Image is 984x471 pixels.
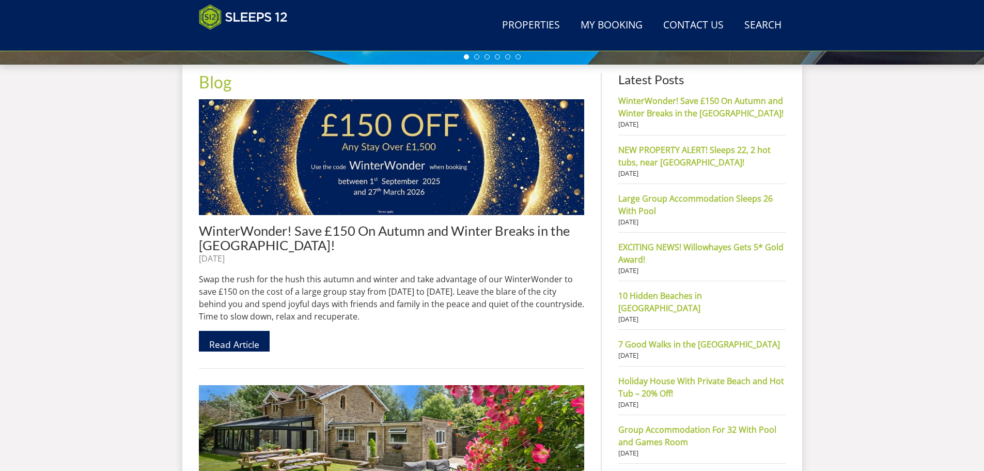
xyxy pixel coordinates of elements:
[618,375,785,400] strong: Holiday House With Private Beach and Hot Tub – 20% Off!
[618,338,785,351] strong: 7 Good Walks in the [GEOGRAPHIC_DATA]
[199,223,570,253] a: WinterWonder! Save £150 On Autumn and Winter Breaks in the [GEOGRAPHIC_DATA]!
[194,36,302,45] iframe: Customer reviews powered by Trustpilot
[618,144,785,169] strong: NEW PROPERTY ALERT! Sleeps 22, 2 hot tubs, near [GEOGRAPHIC_DATA]!
[618,314,785,324] small: [DATE]
[618,241,785,266] strong: EXCITING NEWS! Willowhayes Gets 5* Gold Award!
[618,290,785,324] a: 10 Hidden Beaches in [GEOGRAPHIC_DATA] [DATE]
[498,14,564,37] a: Properties
[618,448,785,458] small: [DATE]
[199,99,585,215] img: WinterWonder! Save £150 On Autumn and Winter Breaks in the UK!
[618,290,785,314] strong: 10 Hidden Beaches in [GEOGRAPHIC_DATA]
[618,144,785,178] a: NEW PROPERTY ALERT! Sleeps 22, 2 hot tubs, near [GEOGRAPHIC_DATA]! [DATE]
[199,4,288,30] img: Sleeps 12
[618,95,785,119] strong: WinterWonder! Save £150 On Autumn and Winter Breaks in the [GEOGRAPHIC_DATA]!
[618,217,785,227] small: [DATE]
[618,192,785,227] a: Large Group Accommodation Sleeps 26 With Pool [DATE]
[740,14,786,37] a: Search
[618,400,785,409] small: [DATE]
[199,273,585,323] p: Swap the rush for the hush this autumn and winter and take advantage of our WinterWonder to save ...
[618,95,785,129] a: WinterWonder! Save £150 On Autumn and Winter Breaks in the [GEOGRAPHIC_DATA]! [DATE]
[618,72,684,87] a: Latest Posts
[618,375,785,409] a: Holiday House With Private Beach and Hot Tub – 20% Off! [DATE]
[618,351,785,360] small: [DATE]
[618,192,785,217] strong: Large Group Accommodation Sleeps 26 With Pool
[618,119,785,129] small: [DATE]
[618,266,785,276] small: [DATE]
[659,14,728,37] a: Contact Us
[618,338,785,360] a: 7 Good Walks in the [GEOGRAPHIC_DATA] [DATE]
[618,169,785,178] small: [DATE]
[199,72,231,92] a: Blog
[618,423,785,448] strong: Group Accommodation For 32 With Pool and Games Room
[576,14,647,37] a: My Booking
[618,241,785,276] a: EXCITING NEWS! Willowhayes Gets 5* Gold Award! [DATE]
[199,253,225,264] time: [DATE]
[618,423,785,458] a: Group Accommodation For 32 With Pool and Games Room [DATE]
[199,331,270,352] a: Read Article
